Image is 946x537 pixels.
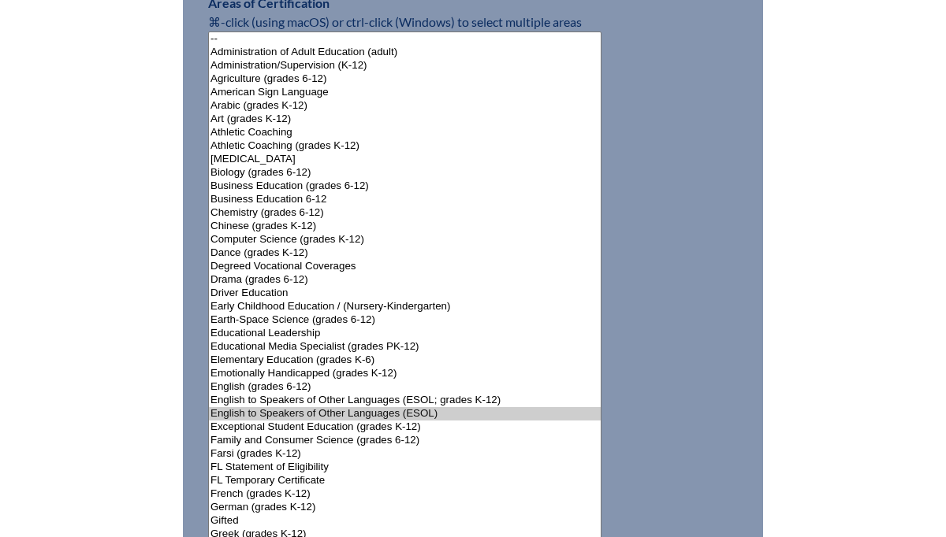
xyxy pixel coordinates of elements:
option: Dance (grades K-12) [209,246,601,260]
option: Chemistry (grades 6-12) [209,206,601,220]
option: Earth-Space Science (grades 6-12) [209,313,601,327]
option: Administration/Supervision (K-12) [209,59,601,72]
option: Athletic Coaching (grades K-12) [209,139,601,153]
option: Computer Science (grades K-12) [209,233,601,246]
option: Educational Leadership [209,327,601,340]
option: Driver Education [209,287,601,300]
option: -- [209,32,601,46]
option: Athletic Coaching [209,126,601,139]
option: Degreed Vocational Coverages [209,260,601,273]
option: Farsi (grades K-12) [209,447,601,461]
option: French (grades K-12) [209,487,601,501]
option: English (grades 6-12) [209,380,601,394]
option: Gifted [209,514,601,528]
option: English to Speakers of Other Languages (ESOL; grades K-12) [209,394,601,407]
option: Agriculture (grades 6-12) [209,72,601,86]
option: Emotionally Handicapped (grades K-12) [209,367,601,380]
option: Early Childhood Education / (Nursery-Kindergarten) [209,300,601,313]
option: FL Statement of Eligibility [209,461,601,474]
option: Exceptional Student Education (grades K-12) [209,420,601,434]
option: Business Education (grades 6-12) [209,180,601,193]
option: Arabic (grades K-12) [209,99,601,113]
option: Educational Media Specialist (grades PK-12) [209,340,601,354]
option: American Sign Language [209,86,601,99]
option: Drama (grades 6-12) [209,273,601,287]
option: Business Education 6-12 [209,193,601,206]
option: Chinese (grades K-12) [209,220,601,233]
option: [MEDICAL_DATA] [209,153,601,166]
option: Administration of Adult Education (adult) [209,46,601,59]
option: Biology (grades 6-12) [209,166,601,180]
option: Elementary Education (grades K-6) [209,354,601,367]
option: Family and Consumer Science (grades 6-12) [209,434,601,447]
option: English to Speakers of Other Languages (ESOL) [209,407,601,420]
option: Art (grades K-12) [209,113,601,126]
option: FL Temporary Certificate [209,474,601,487]
option: German (grades K-12) [209,501,601,514]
